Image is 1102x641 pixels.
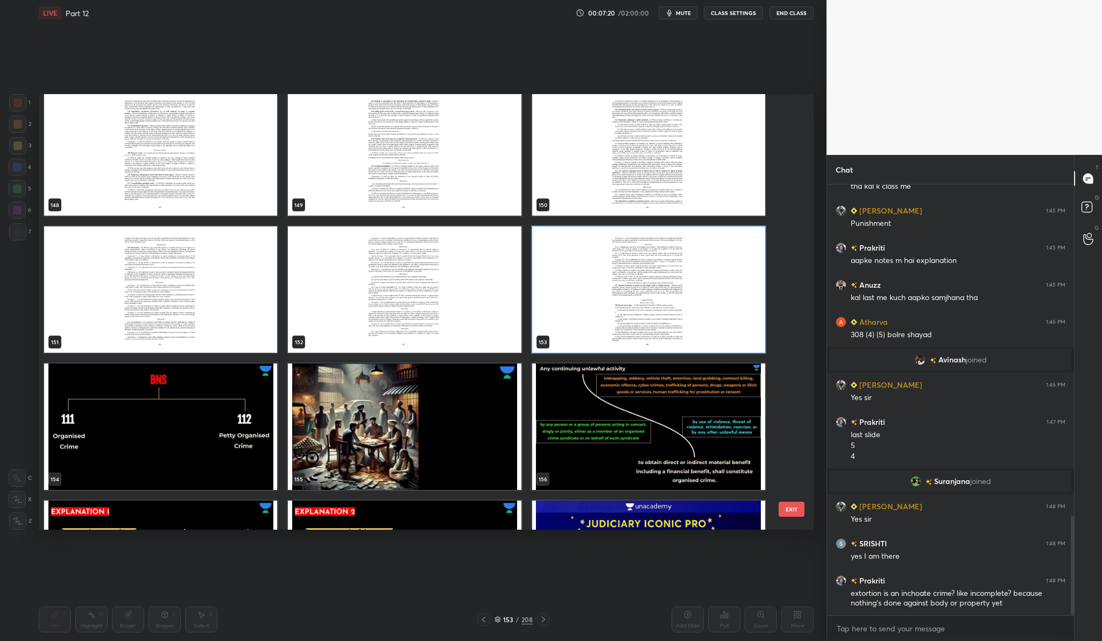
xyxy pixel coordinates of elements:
[926,479,932,485] img: no-rating-badge.077c3623.svg
[9,180,31,197] div: 5
[966,355,987,364] span: joined
[851,382,857,388] img: Learner_Badge_beginner_1_8b307cf2a0.svg
[836,280,846,290] img: 73aa82485a5f44aa902925d89d7065fd.jpg
[9,491,32,508] div: X
[769,6,814,19] button: End Class
[851,245,857,251] img: no-rating-badge.077c3623.svg
[532,226,765,353] img: 1759565613UMC3OL.pdf
[39,94,795,530] div: grid
[851,330,1065,340] div: 308 (4) (5) bolre shayad
[970,477,991,486] span: joined
[857,416,885,428] h6: Prakriti
[910,476,921,487] img: 3513005a6bd04eb1afab3807e0ff4756.jpg
[44,89,277,216] img: 1759565613UMC3OL.pdf
[521,615,533,624] div: 208
[851,588,1065,609] div: extortion is an inchoate crime? like incomplete? because nothing's done against body or property yet
[9,159,31,176] div: 4
[9,94,31,111] div: 1
[1046,382,1065,388] div: 1:46 PM
[851,293,1065,303] div: kal last me kuch aapko samjhana tha
[532,364,765,490] img: 1759565490M0VL42.pdf
[9,512,32,530] div: Z
[938,355,966,364] span: Avinash
[288,501,521,627] img: 1759565490M0VL42.pdf
[851,451,1065,462] div: 4
[930,358,936,364] img: no-rating-badge.077c3623.svg
[659,6,697,19] button: mute
[857,205,922,216] h6: [PERSON_NAME]
[836,205,846,216] img: 3
[676,9,691,17] span: mute
[851,541,857,547] img: no-rating-badge.077c3623.svg
[1046,245,1065,251] div: 1:45 PM
[66,8,89,18] h4: Part 12
[827,155,861,184] p: Chat
[836,538,846,549] img: 4f83493556b14fbc9220f54ffb5c8c16.67560284_3
[836,243,846,253] img: 5c50ca92545e4ea9b152bc47f8b6a3eb.jpg
[288,89,521,216] img: 1759565613UMC3OL.pdf
[851,419,857,425] img: no-rating-badge.077c3623.svg
[915,354,926,365] img: 2478207f8972426c95f3e7f2a6aeb01b.jpg
[44,501,277,627] img: 1759565490M0VL42.pdf
[851,578,857,584] img: no-rating-badge.077c3623.svg
[857,242,885,253] h6: Prakriti
[532,89,765,216] img: 1759565613UMC3OL.pdf
[288,226,521,353] img: 1759565613UMC3OL.pdf
[1046,282,1065,288] div: 1:45 PM
[857,316,888,327] h6: Atharva
[1046,540,1065,547] div: 1:48 PM
[851,551,1065,562] div: yes I am there
[39,6,61,19] div: LIVE
[851,503,857,510] img: Learner_Badge_beginner_1_8b307cf2a0.svg
[851,282,857,288] img: no-rating-badge.077c3623.svg
[851,319,857,325] img: Learner_Badge_beginner_1_8b307cf2a0.svg
[9,116,31,133] div: 2
[836,575,846,586] img: 5c50ca92545e4ea9b152bc47f8b6a3eb.jpg
[836,317,846,327] img: 037af909af264af6940d1688ab774d09.jpg
[9,137,31,154] div: 3
[1095,194,1099,202] p: D
[934,477,970,486] span: Suranjana
[851,218,1065,229] div: Punishment
[851,430,1065,440] div: last slide
[851,440,1065,451] div: 5
[857,538,887,549] h6: SRISHTI
[503,616,514,623] div: 153
[851,208,857,214] img: Learner_Badge_beginner_1_8b307cf2a0.svg
[779,502,804,517] button: EXIT
[1046,578,1065,584] div: 1:48 PM
[288,364,521,490] img: 1759565490M0VL42.pdf
[857,279,881,290] h6: Anuzz
[1096,163,1099,172] p: T
[9,202,31,219] div: 6
[1094,224,1099,232] p: G
[1046,208,1065,214] div: 1:45 PM
[516,616,519,623] div: /
[836,417,846,428] img: 5c50ca92545e4ea9b152bc47f8b6a3eb.jpg
[857,379,922,390] h6: [PERSON_NAME]
[836,501,846,512] img: 3
[1046,319,1065,325] div: 1:46 PM
[704,6,763,19] button: CLASS SETTINGS
[851,255,1065,266] div: aapke notes m hai explanation
[9,223,31,240] div: 7
[836,380,846,390] img: 3
[1046,503,1065,510] div: 1:48 PM
[851,514,1065,525] div: Yes sir
[9,469,32,487] div: C
[827,184,1074,615] div: grid
[1047,419,1065,425] div: 1:47 PM
[857,501,922,512] h6: [PERSON_NAME]
[532,501,765,627] img: 1759565490M0VL42.pdf
[44,226,277,353] img: 1759565613UMC3OL.pdf
[44,364,277,490] img: 1759565490M0VL42.pdf
[857,575,885,586] h6: Prakriti
[851,393,1065,403] div: Yes sir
